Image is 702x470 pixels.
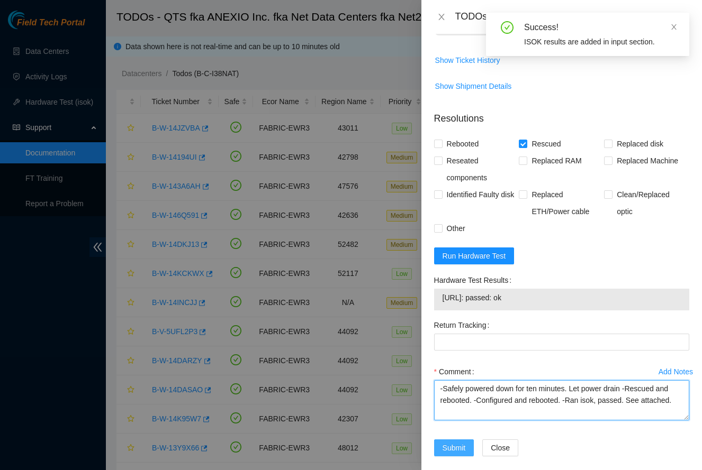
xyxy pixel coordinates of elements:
[501,21,514,34] span: check-circle
[434,12,449,22] button: Close
[482,439,518,456] button: Close
[659,368,693,375] div: Add Notes
[435,78,512,95] button: Show Shipment Details
[527,186,604,220] span: Replaced ETH/Power cable
[443,292,681,303] span: [URL]: passed: ok
[443,442,466,454] span: Submit
[613,152,682,169] span: Replaced Machine
[443,220,470,237] span: Other
[527,135,565,152] span: Rescued
[455,8,689,25] div: TODOs - Description - B-W-14194UI
[613,135,668,152] span: Replaced disk
[491,442,510,454] span: Close
[443,186,519,203] span: Identified Faulty disk
[527,152,586,169] span: Replaced RAM
[434,439,474,456] button: Submit
[437,13,446,21] span: close
[435,80,512,92] span: Show Shipment Details
[658,363,694,380] button: Add Notes
[434,380,689,420] textarea: Comment
[443,152,519,186] span: Reseated components
[524,21,677,34] div: Success!
[434,247,515,264] button: Run Hardware Test
[434,334,689,351] input: Return Tracking
[670,23,678,31] span: close
[613,186,689,220] span: Clean/Replaced optic
[524,36,677,48] div: ISOK results are added in input section.
[434,363,479,380] label: Comment
[435,52,501,69] button: Show Ticket History
[443,250,506,262] span: Run Hardware Test
[434,317,494,334] label: Return Tracking
[443,135,483,152] span: Rebooted
[435,54,500,66] span: Show Ticket History
[434,272,516,289] label: Hardware Test Results
[434,103,689,126] p: Resolutions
